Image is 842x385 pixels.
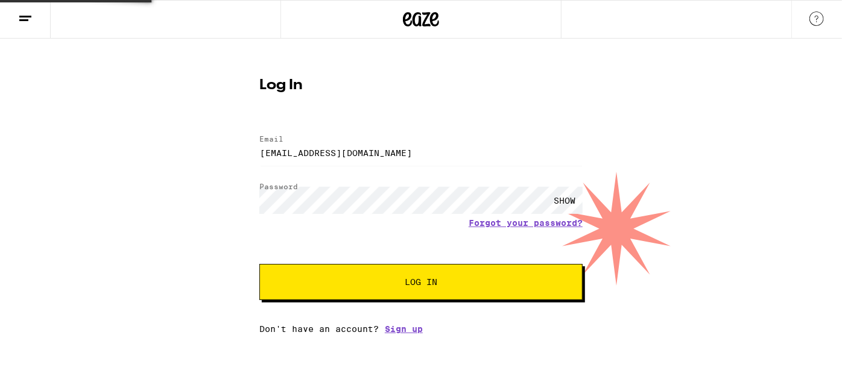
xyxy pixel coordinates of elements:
[546,187,583,214] div: SHOW
[259,324,583,334] div: Don't have an account?
[385,324,423,334] a: Sign up
[259,264,583,300] button: Log In
[259,139,583,166] input: Email
[7,8,87,18] span: Hi. Need any help?
[405,278,437,286] span: Log In
[259,183,298,190] label: Password
[469,218,583,228] a: Forgot your password?
[259,135,283,143] label: Email
[259,78,583,93] h1: Log In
